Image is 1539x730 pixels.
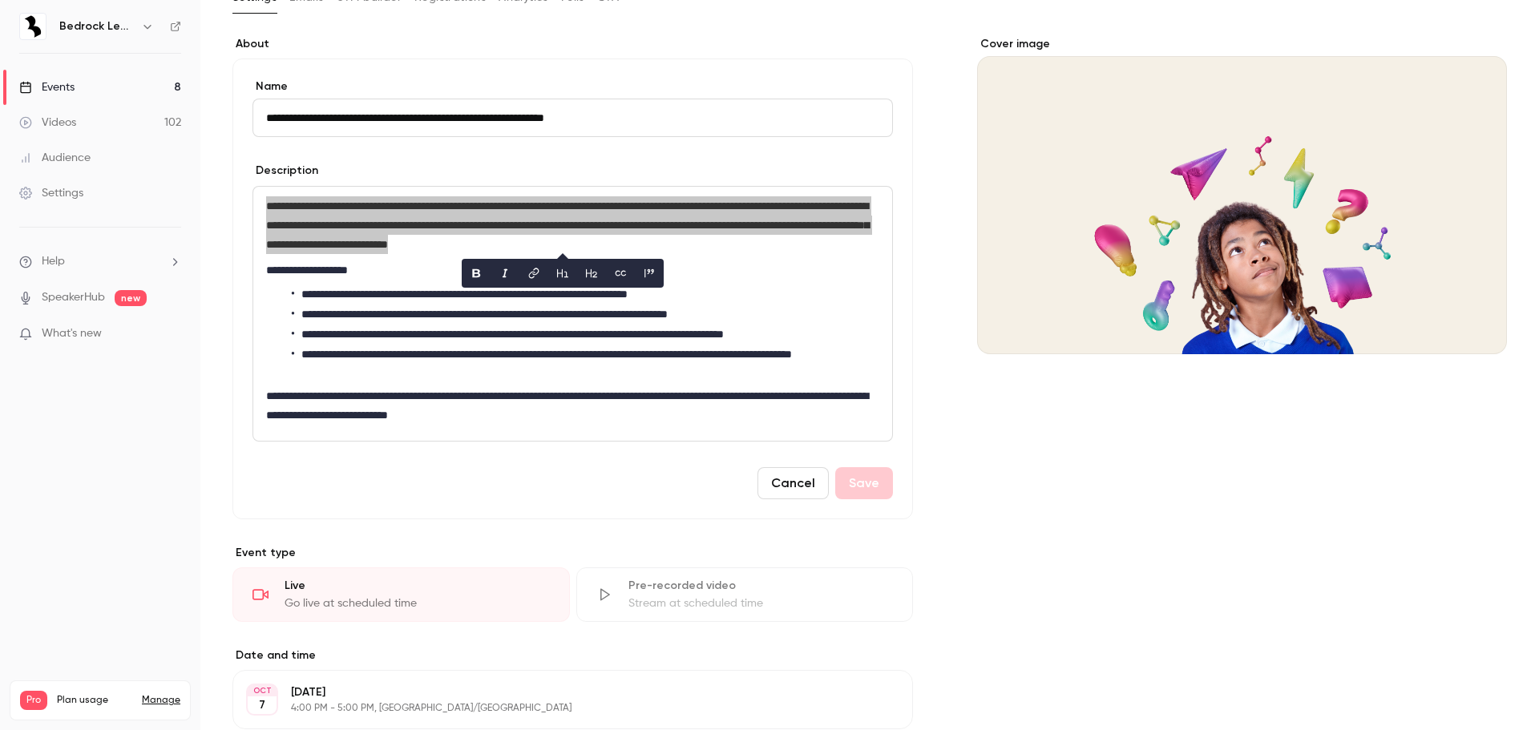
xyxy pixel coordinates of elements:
div: LiveGo live at scheduled time [232,567,570,622]
h6: Bedrock Learning [59,18,135,34]
span: Plan usage [57,694,132,707]
button: bold [463,260,489,286]
label: Name [252,79,893,95]
label: Cover image [977,36,1507,52]
li: help-dropdown-opener [19,253,181,270]
label: Description [252,163,318,179]
img: Bedrock Learning [20,14,46,39]
p: 4:00 PM - 5:00 PM, [GEOGRAPHIC_DATA]/[GEOGRAPHIC_DATA] [291,702,828,715]
button: Cancel [757,467,829,499]
div: editor [253,187,892,441]
div: Events [19,79,75,95]
p: 7 [259,697,265,713]
div: Videos [19,115,76,131]
label: Date and time [232,647,913,663]
a: SpeakerHub [42,289,105,306]
div: Pre-recorded video [628,578,894,594]
a: Manage [142,694,180,707]
span: What's new [42,325,102,342]
span: Pro [20,691,47,710]
div: Settings [19,185,83,201]
p: [DATE] [291,684,828,700]
button: link [521,260,547,286]
div: Go live at scheduled time [285,595,550,611]
label: About [232,36,913,52]
span: Help [42,253,65,270]
div: Pre-recorded videoStream at scheduled time [576,567,914,622]
div: Stream at scheduled time [628,595,894,611]
section: description [252,186,893,442]
div: OCT [248,685,277,696]
button: italic [492,260,518,286]
span: new [115,290,147,306]
div: Audience [19,150,91,166]
div: Live [285,578,550,594]
p: Event type [232,545,913,561]
section: Cover image [977,36,1507,354]
button: blockquote [636,260,662,286]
